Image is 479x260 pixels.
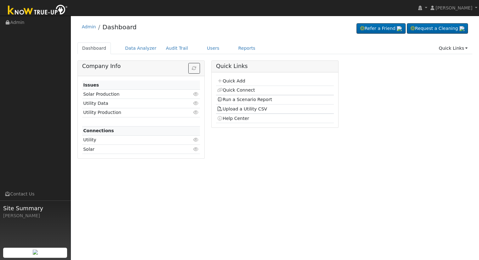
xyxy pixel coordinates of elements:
td: Utility Production [82,108,181,117]
i: Click to view [193,110,199,115]
h5: Quick Links [216,63,334,70]
span: Site Summary [3,204,67,212]
a: Help Center [217,116,249,121]
div: [PERSON_NAME] [3,212,67,219]
i: Click to view [193,147,199,151]
td: Solar [82,145,181,154]
td: Utility [82,135,181,144]
a: Upload a Utility CSV [217,106,267,111]
a: Dashboard [77,42,111,54]
i: Click to view [193,101,199,105]
td: Utility Data [82,99,181,108]
i: Click to view [193,92,199,96]
a: Quick Add [217,78,245,83]
a: Data Analyzer [120,42,161,54]
strong: Connections [83,128,114,133]
a: Reports [234,42,260,54]
a: Quick Connect [217,88,255,93]
a: Run a Scenario Report [217,97,272,102]
img: retrieve [397,26,402,31]
td: Solar Production [82,90,181,99]
i: Click to view [193,138,199,142]
a: Refer a Friend [356,23,406,34]
a: Quick Links [434,42,472,54]
a: Admin [82,24,96,29]
a: Audit Trail [161,42,193,54]
a: Users [202,42,224,54]
img: retrieve [33,250,38,255]
a: Dashboard [102,23,137,31]
img: retrieve [459,26,465,31]
span: [PERSON_NAME] [436,5,472,10]
strong: Issues [83,82,99,88]
img: Know True-Up [5,3,71,18]
h5: Company Info [82,63,200,70]
a: Request a Cleaning [407,23,468,34]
